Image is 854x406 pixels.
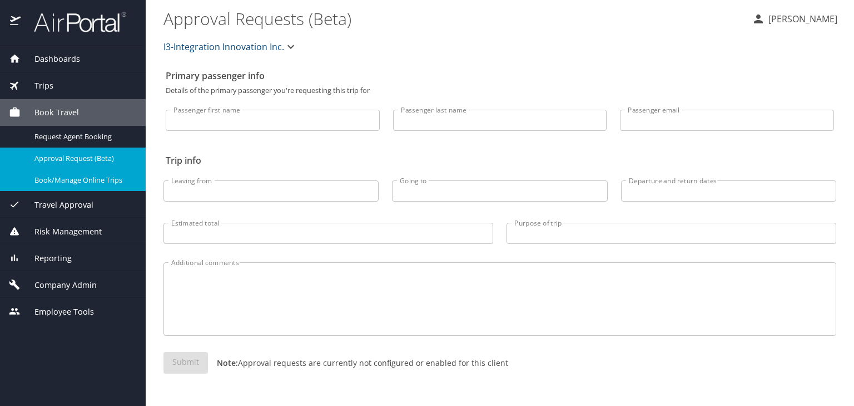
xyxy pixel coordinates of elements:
[34,175,132,185] span: Book/Manage Online Trips
[10,11,22,33] img: icon-airportal.png
[22,11,126,33] img: airportal-logo.png
[217,358,238,368] strong: Note:
[34,153,132,164] span: Approval Request (Beta)
[159,36,302,58] button: I3-Integration Innovation Inc.
[21,80,53,92] span: Trips
[21,106,79,119] span: Book Travel
[21,279,97,291] span: Company Admin
[34,131,132,142] span: Request Agent Booking
[21,53,80,65] span: Dashboards
[163,39,284,55] span: I3-Integration Innovation Inc.
[21,306,94,318] span: Employee Tools
[166,67,834,85] h2: Primary passenger info
[21,226,102,238] span: Risk Management
[166,87,834,94] p: Details of the primary passenger you're requesting this trip for
[166,151,834,169] h2: Trip info
[21,199,93,211] span: Travel Approval
[163,1,743,36] h1: Approval Requests (Beta)
[765,12,837,26] p: [PERSON_NAME]
[208,357,508,369] p: Approval requests are currently not configured or enabled for this client
[747,9,842,29] button: [PERSON_NAME]
[21,252,72,265] span: Reporting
